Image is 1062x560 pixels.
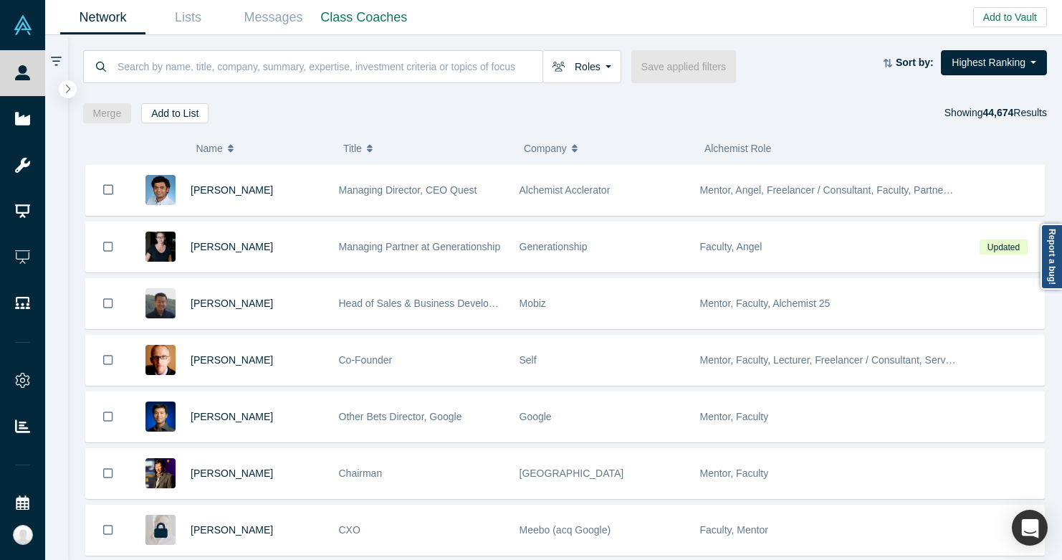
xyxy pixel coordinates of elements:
[700,298,831,309] span: Mentor, Faculty, Alchemist 25
[520,298,546,309] span: Mobiz
[339,524,360,536] span: CXO
[944,103,1047,123] div: Showing
[145,458,176,488] img: Timothy Chou's Profile Image
[700,184,1008,196] span: Mentor, Angel, Freelancer / Consultant, Faculty, Partner, Lecturer, VC
[896,57,934,68] strong: Sort by:
[524,133,567,163] span: Company
[145,1,231,34] a: Lists
[520,241,588,252] span: Generationship
[60,1,145,34] a: Network
[86,279,130,328] button: Bookmark
[520,411,552,422] span: Google
[542,50,621,83] button: Roles
[231,1,316,34] a: Messages
[339,411,462,422] span: Other Bets Director, Google
[86,392,130,442] button: Bookmark
[700,241,762,252] span: Faculty, Angel
[343,133,362,163] span: Title
[196,133,222,163] span: Name
[339,468,383,479] span: Chairman
[631,50,736,83] button: Save applied filters
[343,133,509,163] button: Title
[941,50,1047,75] button: Highest Ranking
[145,175,176,205] img: Gnani Palanikumar's Profile Image
[191,354,273,366] a: [PERSON_NAME]
[191,298,273,309] a: [PERSON_NAME]
[86,336,130,385] button: Bookmark
[145,232,176,262] img: Rachel Chalmers's Profile Image
[982,107,1013,118] strong: 44,674
[520,524,611,536] span: Meebo (acq Google)
[700,411,769,422] span: Mentor, Faculty
[339,184,477,196] span: Managing Director, CEO Quest
[520,468,624,479] span: [GEOGRAPHIC_DATA]
[191,468,273,479] a: [PERSON_NAME]
[196,133,328,163] button: Name
[700,468,769,479] span: Mentor, Faculty
[520,354,537,366] span: Self
[141,103,209,123] button: Add to List
[86,449,130,498] button: Bookmark
[116,49,542,83] input: Search by name, title, company, summary, expertise, investment criteria or topics of focus
[700,524,768,536] span: Faculty, Mentor
[191,184,273,196] a: [PERSON_NAME]
[980,239,1027,255] span: Updated
[191,411,273,422] a: [PERSON_NAME]
[982,107,1047,118] span: Results
[13,525,33,545] img: Katinka Harsányi's Account
[1041,224,1062,290] a: Report a bug!
[339,354,393,366] span: Co-Founder
[86,506,130,555] button: Bookmark
[145,288,176,318] img: Michael Chang's Profile Image
[145,345,176,375] img: Robert Winder's Profile Image
[520,184,611,196] span: Alchemist Acclerator
[83,103,132,123] button: Merge
[13,15,33,35] img: Alchemist Vault Logo
[191,241,273,252] a: [PERSON_NAME]
[191,524,273,536] a: [PERSON_NAME]
[145,402,176,432] img: Steven Kan's Profile Image
[86,165,130,215] button: Bookmark
[339,298,556,309] span: Head of Sales & Business Development (interim)
[704,143,771,154] span: Alchemist Role
[973,7,1047,27] button: Add to Vault
[86,222,130,272] button: Bookmark
[316,1,412,34] a: Class Coaches
[339,241,501,252] span: Managing Partner at Generationship
[524,133,689,163] button: Company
